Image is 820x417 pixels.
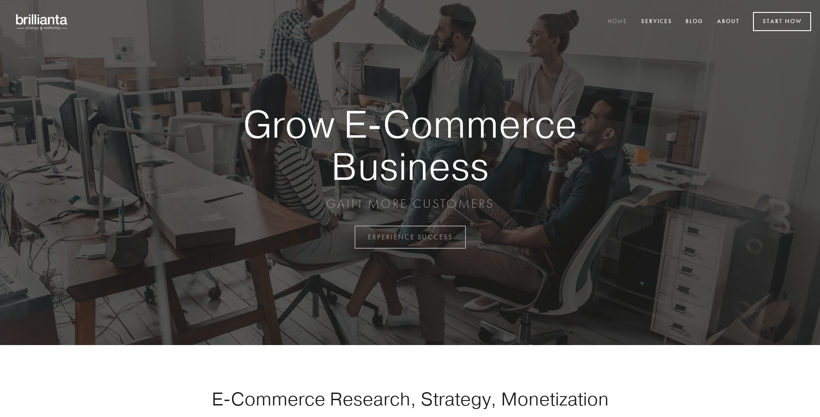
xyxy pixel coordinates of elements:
a: Start Now [753,12,811,31]
a: Services [635,15,678,29]
a: Home [602,15,633,29]
p: GAIN MORE CUSTOMERS [212,196,608,212]
strong: Grow E-Commerce Business [212,103,608,187]
a: Blog [680,15,709,29]
a: About [711,15,745,29]
h1: E-Commerce Research, Strategy, Monetization [184,388,636,410]
a: EXPERIENCE SUCCESS [355,226,466,249]
img: brillianta - research, strategy, marketing [9,9,75,35]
